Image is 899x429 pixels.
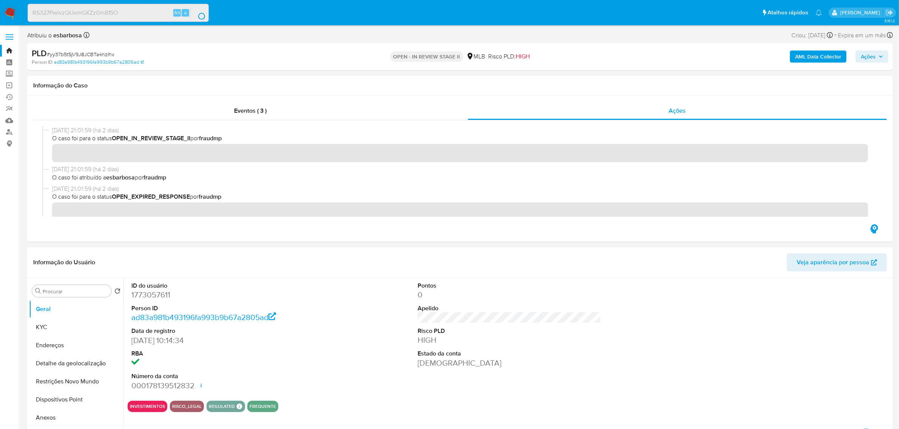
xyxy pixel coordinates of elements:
[840,9,883,16] p: emerson.gomes@mercadopago.com.br
[184,9,187,16] span: s
[33,82,887,89] h1: Informação do Caso
[131,290,315,300] dd: 1773057611
[669,106,686,115] span: Ações
[790,51,847,63] button: AML Data Collector
[856,51,888,63] button: Ações
[131,372,315,380] dt: Número da conta
[190,8,206,18] button: search-icon
[418,304,601,313] dt: Apelido
[32,59,52,66] b: Person ID
[418,290,601,300] dd: 0
[131,312,276,323] a: ad83a981b493196fa993b9b67a2805ad
[795,51,841,63] b: AML Data Collector
[466,52,486,61] div: MLB
[114,288,120,296] button: Retornar ao pedido padrão
[29,318,123,336] button: KYC
[174,9,180,16] span: Alt
[29,372,123,391] button: Restrições Novo Mundo
[131,282,315,290] dt: ID do usuário
[29,300,123,318] button: Geral
[131,380,315,391] dd: 000178139512832
[28,8,208,18] input: Pesquise usuários ou casos...
[861,51,876,63] span: Ações
[797,253,869,271] span: Veja aparência por pessoa
[131,335,315,346] dd: [DATE] 10:14:34
[131,349,315,358] dt: RBA
[234,106,267,115] span: Eventos ( 3 )
[418,358,601,368] dd: [DEMOGRAPHIC_DATA]
[838,31,886,40] span: Expira em um mês
[32,47,47,59] b: PLD
[52,31,82,40] b: esbarbosa
[418,335,601,345] dd: HIGH
[816,9,822,16] a: Notificações
[33,259,95,266] h1: Informação do Usuário
[54,59,144,66] a: ad83a981b493196fa993b9b67a2805ad
[834,30,836,40] span: -
[43,288,108,295] input: Procurar
[418,349,601,358] dt: Estado da conta
[885,9,893,17] a: Sair
[516,52,530,61] span: HIGH
[29,409,123,427] button: Anexos
[29,391,123,409] button: Dispositivos Point
[131,327,315,335] dt: Data de registro
[768,9,808,17] span: Atalhos rápidos
[418,327,601,335] dt: Risco PLD
[27,31,82,40] span: Atribuiu o
[131,304,315,313] dt: Person ID
[35,288,41,294] button: Procurar
[390,51,463,62] p: OPEN - IN REVIEW STAGE II
[489,52,530,61] span: Risco PLD:
[418,282,601,290] dt: Pontos
[29,354,123,372] button: Detalhe da geolocalização
[791,30,833,40] div: Criou: [DATE]
[29,336,123,354] button: Endereços
[787,253,887,271] button: Veja aparência por pessoa
[47,51,114,58] span: # yy37b5tSjV9J8JCBTa4nzIhv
